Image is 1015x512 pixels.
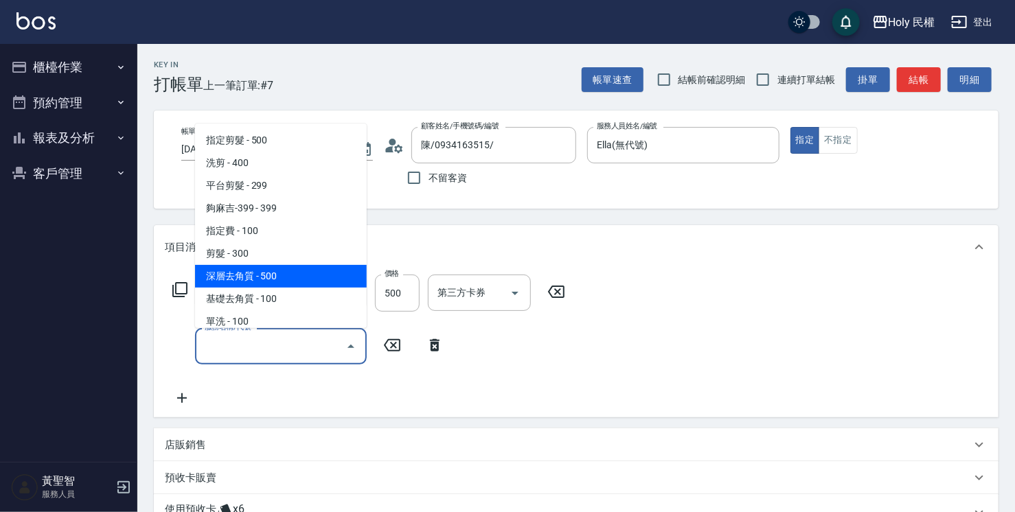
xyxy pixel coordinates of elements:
[16,12,56,30] img: Logo
[790,127,820,154] button: 指定
[597,121,657,131] label: 服務人員姓名/編號
[846,67,890,93] button: 掛單
[195,310,367,333] span: 單洗 - 100
[504,282,526,304] button: Open
[889,14,935,31] div: Holy 民權
[867,8,941,36] button: Holy 民權
[429,171,467,185] span: 不留客資
[154,428,999,461] div: 店販銷售
[5,156,132,191] button: 客戶管理
[165,471,216,485] p: 預收卡販賣
[154,461,999,494] div: 預收卡販賣
[195,288,367,310] span: 基礎去角質 - 100
[340,336,362,358] button: Close
[195,242,367,265] span: 剪髮 - 300
[195,265,367,288] span: 深層去角質 - 500
[195,152,367,174] span: 洗剪 - 400
[42,488,112,500] p: 服務人員
[165,438,206,452] p: 店販銷售
[203,77,274,94] span: 上一筆訂單:#7
[11,474,38,501] img: Person
[165,240,206,255] p: 項目消費
[195,174,367,197] span: 平台剪髮 - 299
[832,8,860,36] button: save
[5,120,132,156] button: 報表及分析
[5,85,132,121] button: 預約管理
[181,138,343,161] input: YYYY/MM/DD hh:mm
[195,129,367,152] span: 指定剪髮 - 500
[819,127,857,154] button: 不指定
[897,67,941,93] button: 結帳
[385,268,399,279] label: 價格
[154,60,203,69] h2: Key In
[777,73,835,87] span: 連續打單結帳
[948,67,992,93] button: 明細
[154,225,999,269] div: 項目消費
[154,75,203,94] h3: 打帳單
[421,121,499,131] label: 顧客姓名/手機號碼/編號
[195,197,367,220] span: 夠麻吉-399 - 399
[5,49,132,85] button: 櫃檯作業
[42,474,112,488] h5: 黃聖智
[678,73,746,87] span: 結帳前確認明細
[195,220,367,242] span: 指定費 - 100
[181,126,210,137] label: 帳單日期
[946,10,999,35] button: 登出
[582,67,643,93] button: 帳單速查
